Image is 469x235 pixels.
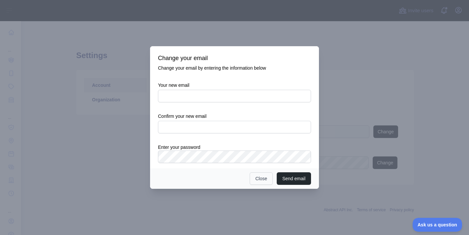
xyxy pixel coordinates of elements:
[158,54,311,62] h3: Change your email
[250,172,273,185] button: Close
[158,65,311,71] p: Change your email by entering the information below
[413,218,462,232] iframe: Toggle Customer Support
[158,144,311,151] label: Enter your password
[158,113,311,119] label: Confirm your new email
[158,82,311,88] label: Your new email
[277,172,311,185] button: Send email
